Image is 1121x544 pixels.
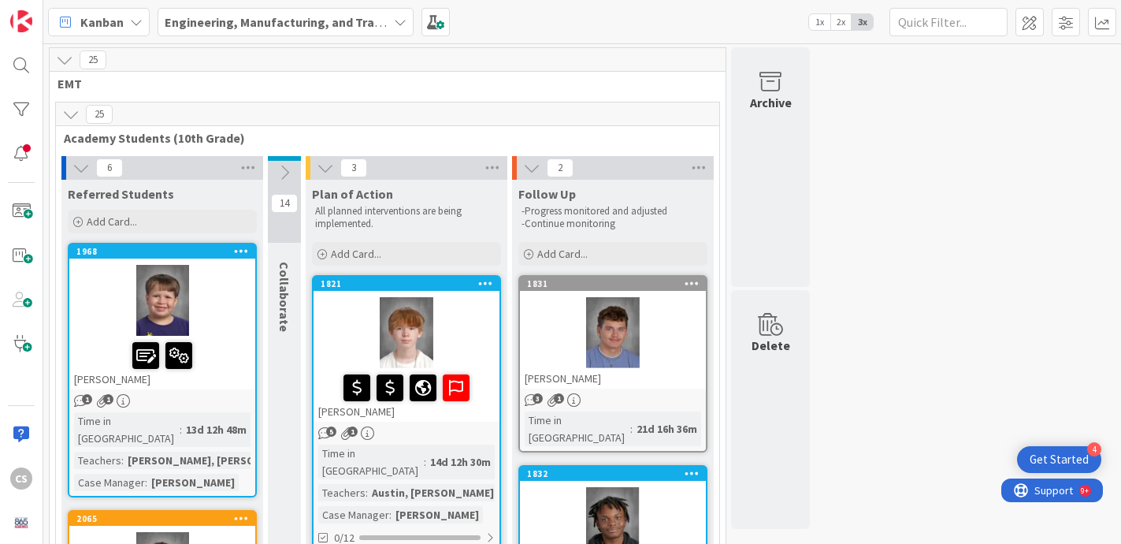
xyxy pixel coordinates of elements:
[1087,442,1101,456] div: 4
[389,506,392,524] span: :
[64,130,700,146] span: Academy Students (10th Grade)
[33,2,72,21] span: Support
[527,278,706,289] div: 1831
[809,14,830,30] span: 1x
[366,484,368,501] span: :
[68,186,174,202] span: Referred Students
[522,205,704,218] p: -Progress monitored and adjusted
[830,14,852,30] span: 2x
[518,186,576,202] span: Follow Up
[10,10,32,32] img: Visit kanbanzone.com
[630,420,633,438] span: :
[96,158,123,177] span: 6
[165,14,444,30] b: Engineering, Manufacturing, and Transportation
[331,247,381,261] span: Add Card...
[852,14,873,30] span: 3x
[145,474,147,491] span: :
[80,13,124,32] span: Kanban
[340,158,367,177] span: 3
[69,244,255,389] div: 1968[PERSON_NAME]
[277,262,292,332] span: Collaborate
[347,427,358,437] span: 1
[889,8,1008,36] input: Quick Filter...
[522,218,704,230] p: -Continue monitoring
[547,158,573,177] span: 2
[76,246,255,257] div: 1968
[87,214,137,229] span: Add Card...
[426,453,495,471] div: 14d 12h 30m
[315,205,498,231] p: All planned interventions are being implemented.
[520,277,706,389] div: 1831[PERSON_NAME]
[752,336,790,355] div: Delete
[147,474,239,491] div: [PERSON_NAME]
[58,76,706,91] span: EMT
[633,420,701,438] div: 21d 16h 36m
[271,194,298,213] span: 14
[527,468,706,479] div: 1832
[86,105,113,124] span: 25
[121,452,124,469] span: :
[10,512,32,534] img: avatar
[68,243,257,497] a: 1968[PERSON_NAME]Time in [GEOGRAPHIC_DATA]:13d 12h 48mTeachers:[PERSON_NAME], [PERSON_NAME], L......
[182,421,251,438] div: 13d 12h 48m
[180,421,182,438] span: :
[74,452,121,469] div: Teachers
[69,244,255,259] div: 1968
[321,278,499,289] div: 1821
[103,394,113,404] span: 1
[520,467,706,481] div: 1832
[312,186,393,202] span: Plan of Action
[750,93,792,112] div: Archive
[326,427,336,437] span: 5
[525,412,630,446] div: Time in [GEOGRAPHIC_DATA]
[518,275,707,453] a: 1831[PERSON_NAME]Time in [GEOGRAPHIC_DATA]:21d 16h 36m
[314,277,499,291] div: 1821
[318,484,366,501] div: Teachers
[424,453,426,471] span: :
[76,513,255,524] div: 2065
[368,484,519,501] div: Austin, [PERSON_NAME] (2...
[533,393,543,404] span: 3
[554,393,564,404] span: 1
[69,512,255,526] div: 2065
[82,394,92,404] span: 1
[80,50,106,69] span: 25
[74,412,180,447] div: Time in [GEOGRAPHIC_DATA]
[314,277,499,422] div: 1821[PERSON_NAME]
[537,247,588,261] span: Add Card...
[318,506,389,524] div: Case Manager
[10,468,32,490] div: CS
[314,368,499,422] div: [PERSON_NAME]
[80,6,87,19] div: 9+
[318,445,424,479] div: Time in [GEOGRAPHIC_DATA]
[1030,452,1089,468] div: Get Started
[392,506,483,524] div: [PERSON_NAME]
[74,474,145,491] div: Case Manager
[520,368,706,389] div: [PERSON_NAME]
[520,277,706,291] div: 1831
[69,336,255,389] div: [PERSON_NAME]
[124,452,325,469] div: [PERSON_NAME], [PERSON_NAME], L...
[1017,446,1101,473] div: Open Get Started checklist, remaining modules: 4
